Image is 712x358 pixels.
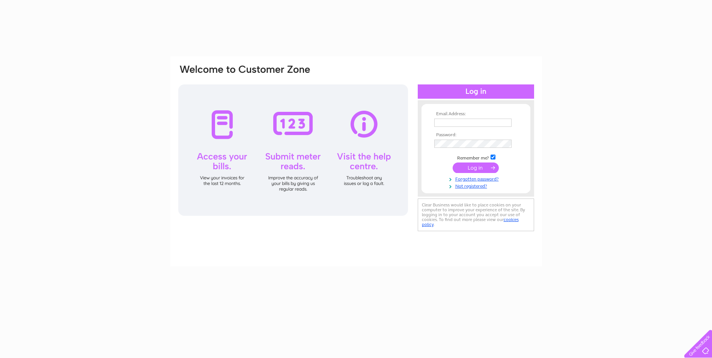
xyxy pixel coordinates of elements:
[434,182,519,189] a: Not registered?
[432,153,519,161] td: Remember me?
[453,162,499,173] input: Submit
[432,132,519,138] th: Password:
[418,199,534,231] div: Clear Business would like to place cookies on your computer to improve your experience of the sit...
[434,175,519,182] a: Forgotten password?
[432,111,519,117] th: Email Address:
[422,217,519,227] a: cookies policy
